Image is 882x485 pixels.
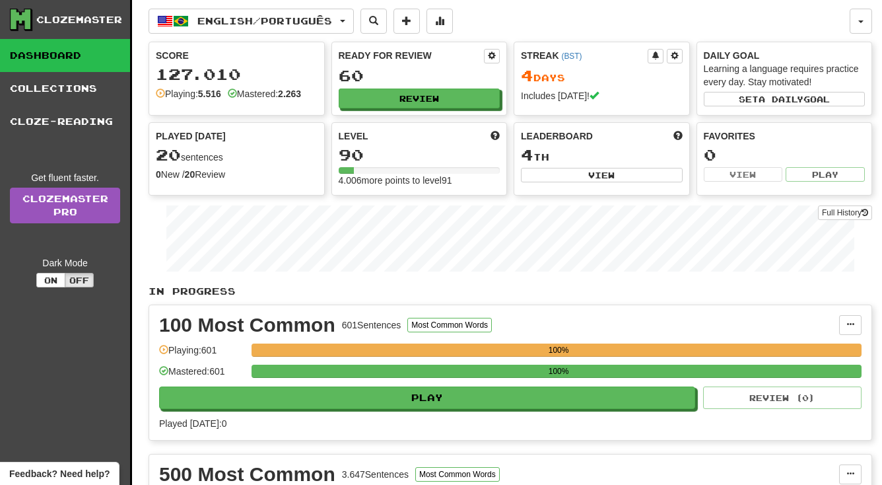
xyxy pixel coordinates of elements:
button: View [521,168,683,182]
button: Search sentences [360,9,387,34]
span: 4 [521,145,533,164]
span: This week in points, UTC [673,130,683,143]
a: (BST) [561,52,582,61]
div: 100% [255,365,862,378]
div: Mastered: 601 [159,365,245,387]
div: New / Review [156,168,318,181]
div: th [521,147,683,164]
button: On [36,273,65,287]
div: Get fluent faster. [10,171,120,184]
span: Played [DATE]: 0 [159,418,226,429]
div: Streak [521,49,648,62]
span: English / Português [197,15,332,26]
div: 100 Most Common [159,315,335,335]
div: Score [156,49,318,62]
span: 4 [521,66,533,85]
span: a daily [759,94,803,104]
button: More stats [426,9,453,34]
div: Includes [DATE]! [521,89,683,102]
button: Full History [818,205,872,220]
span: Open feedback widget [9,467,110,480]
button: Most Common Words [407,318,492,332]
div: 3.647 Sentences [342,468,409,481]
div: sentences [156,147,318,164]
div: Daily Goal [704,49,865,62]
div: Clozemaster [36,13,122,26]
span: Score more points to level up [491,130,500,143]
strong: 5.516 [198,89,221,99]
span: 20 [156,145,181,164]
span: Leaderboard [521,130,593,143]
button: Add sentence to collection [393,9,420,34]
div: 90 [339,147,500,163]
button: Review [339,89,500,108]
div: Ready for Review [339,49,485,62]
strong: 0 [156,169,161,180]
button: Seta dailygoal [704,92,865,106]
span: Played [DATE] [156,130,226,143]
a: ClozemasterPro [10,188,120,223]
div: 601 Sentences [342,318,401,332]
button: Play [786,167,865,182]
span: Level [339,130,368,143]
div: 500 Most Common [159,465,335,484]
div: 100% [255,344,862,357]
button: Off [65,273,94,287]
div: 60 [339,67,500,84]
strong: 20 [185,169,195,180]
div: Day s [521,67,683,85]
p: In Progress [149,285,872,298]
button: View [704,167,783,182]
button: Play [159,387,695,409]
strong: 2.263 [278,89,301,99]
div: Dark Mode [10,256,120,270]
div: 0 [704,147,865,163]
div: Favorites [704,130,865,143]
button: Most Common Words [415,467,500,482]
div: 4.006 more points to level 91 [339,174,500,187]
div: Mastered: [228,87,301,100]
div: Playing: 601 [159,344,245,365]
div: Learning a language requires practice every day. Stay motivated! [704,62,865,89]
div: Playing: [156,87,221,100]
button: Review (0) [703,387,862,409]
div: 127.010 [156,66,318,83]
button: English/Português [149,9,354,34]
